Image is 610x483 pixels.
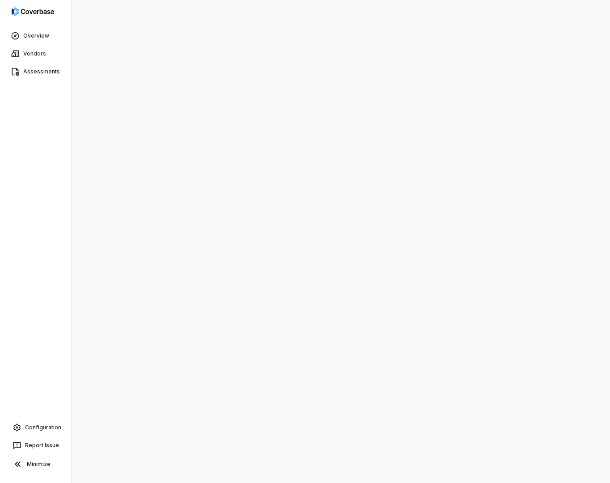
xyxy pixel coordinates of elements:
[2,64,69,80] a: Assessments
[12,7,54,16] img: logo-D7KZi-bG.svg
[4,455,68,473] button: Minimize
[4,437,68,453] button: Report Issue
[4,419,68,436] a: Configuration
[2,28,69,44] a: Overview
[2,46,69,62] a: Vendors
